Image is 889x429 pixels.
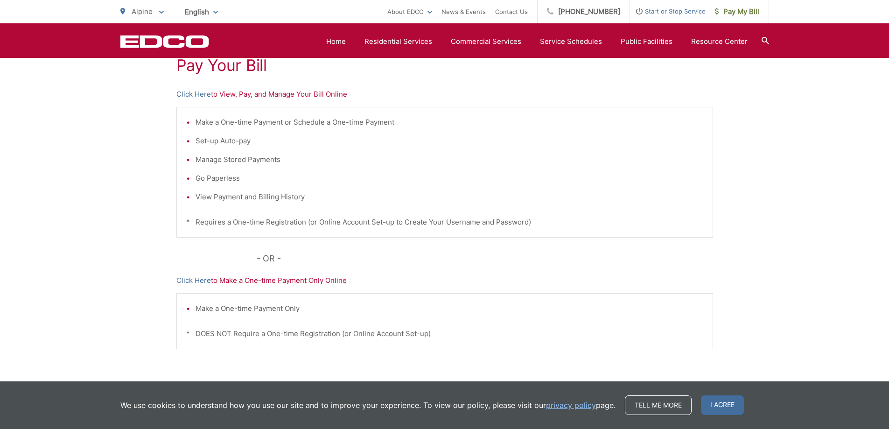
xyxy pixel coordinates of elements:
[186,217,703,228] p: * Requires a One-time Registration (or Online Account Set-up to Create Your Username and Password)
[176,89,211,100] a: Click Here
[691,36,748,47] a: Resource Center
[387,6,432,17] a: About EDCO
[715,6,759,17] span: Pay My Bill
[257,252,713,266] p: - OR -
[441,6,486,17] a: News & Events
[196,303,703,314] li: Make a One-time Payment Only
[186,328,703,339] p: * DOES NOT Require a One-time Registration (or Online Account Set-up)
[196,191,703,203] li: View Payment and Billing History
[196,135,703,147] li: Set-up Auto-pay
[546,400,596,411] a: privacy policy
[364,36,432,47] a: Residential Services
[621,36,672,47] a: Public Facilities
[196,154,703,165] li: Manage Stored Payments
[196,173,703,184] li: Go Paperless
[625,395,692,415] a: Tell me more
[176,89,713,100] p: to View, Pay, and Manage Your Bill Online
[701,395,744,415] span: I agree
[176,275,713,286] p: to Make a One-time Payment Only Online
[132,7,153,16] span: Alpine
[540,36,602,47] a: Service Schedules
[451,36,521,47] a: Commercial Services
[176,56,713,75] h1: Pay Your Bill
[120,35,209,48] a: EDCD logo. Return to the homepage.
[495,6,528,17] a: Contact Us
[176,275,211,286] a: Click Here
[326,36,346,47] a: Home
[120,400,616,411] p: We use cookies to understand how you use our site and to improve your experience. To view our pol...
[178,4,225,20] span: English
[196,117,703,128] li: Make a One-time Payment or Schedule a One-time Payment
